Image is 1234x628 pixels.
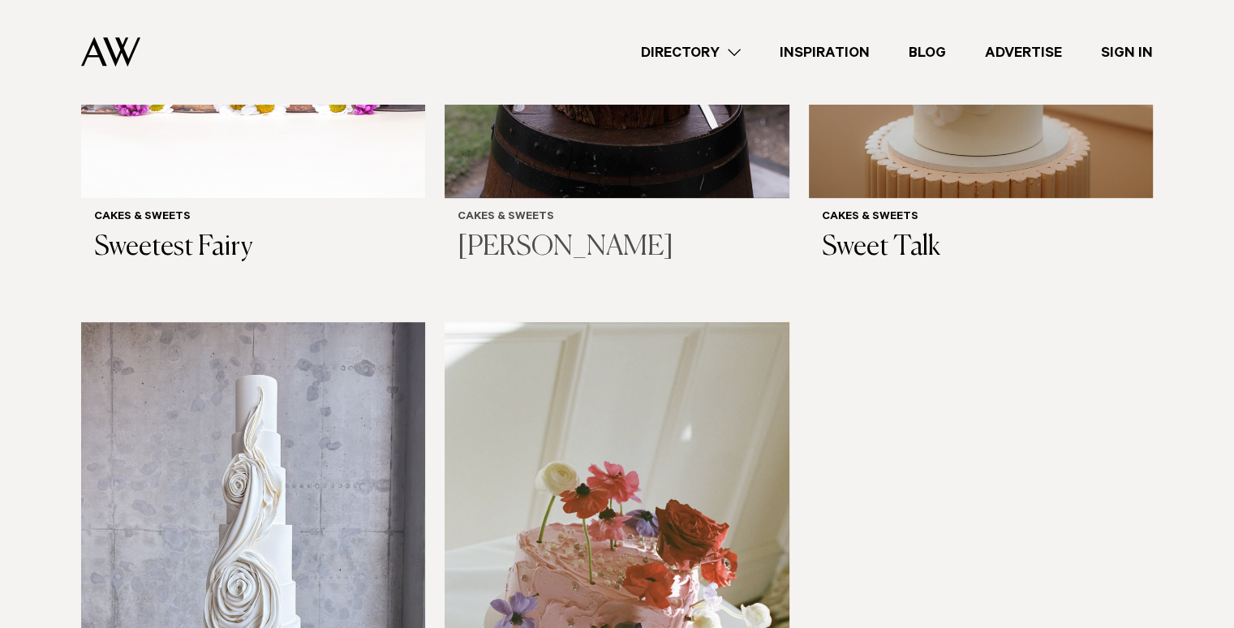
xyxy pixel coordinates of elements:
[94,211,412,225] h6: Cakes & Sweets
[760,41,889,63] a: Inspiration
[1081,41,1172,63] a: Sign In
[81,37,140,67] img: Auckland Weddings Logo
[621,41,760,63] a: Directory
[94,231,412,265] h3: Sweetest Fairy
[458,231,776,265] h3: [PERSON_NAME]
[822,211,1140,225] h6: Cakes & Sweets
[822,231,1140,265] h3: Sweet Talk
[458,211,776,225] h6: Cakes & Sweets
[889,41,965,63] a: Blog
[965,41,1081,63] a: Advertise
